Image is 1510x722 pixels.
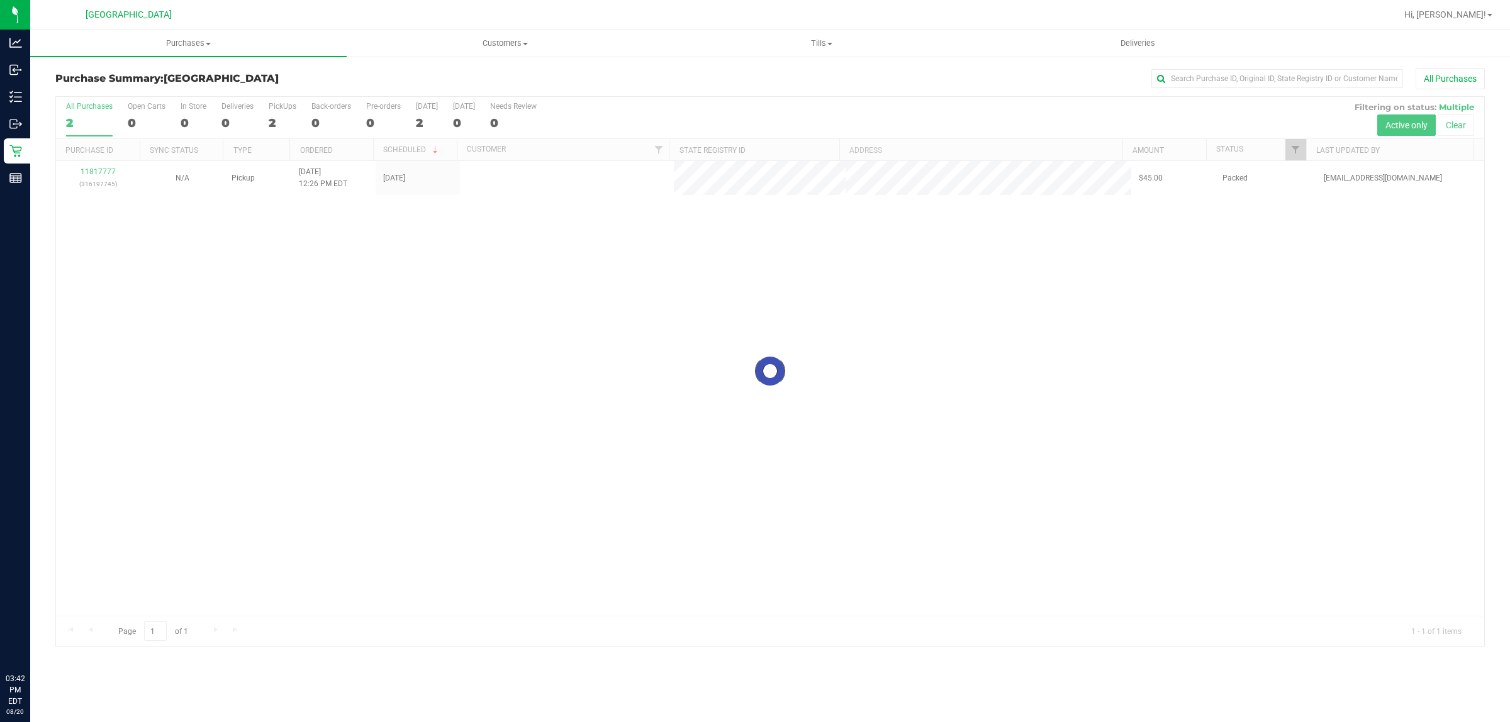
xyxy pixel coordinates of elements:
span: [GEOGRAPHIC_DATA] [164,72,279,84]
inline-svg: Analytics [9,36,22,49]
span: Purchases [30,38,347,49]
h3: Purchase Summary: [55,73,532,84]
p: 03:42 PM EDT [6,673,25,707]
inline-svg: Retail [9,145,22,157]
p: 08/20 [6,707,25,716]
span: [GEOGRAPHIC_DATA] [86,9,172,20]
span: Hi, [PERSON_NAME]! [1404,9,1486,19]
a: Tills [663,30,980,57]
input: Search Purchase ID, Original ID, State Registry ID or Customer Name... [1151,69,1403,88]
a: Customers [347,30,663,57]
span: Customers [347,38,663,49]
inline-svg: Inbound [9,64,22,76]
a: Deliveries [980,30,1296,57]
inline-svg: Outbound [9,118,22,130]
inline-svg: Reports [9,172,22,184]
span: Deliveries [1104,38,1172,49]
span: Tills [664,38,979,49]
inline-svg: Inventory [9,91,22,103]
a: Purchases [30,30,347,57]
button: All Purchases [1416,68,1485,89]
